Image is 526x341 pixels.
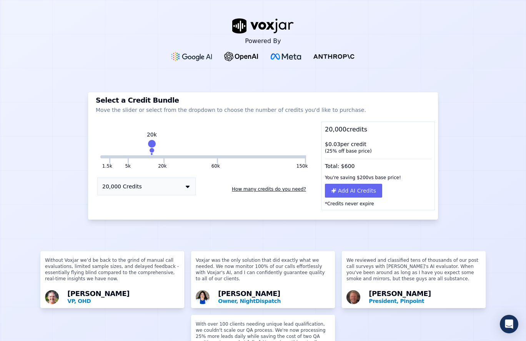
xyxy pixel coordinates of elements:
img: Meta Logo [271,53,301,60]
button: 60k [165,155,217,158]
p: Move the slider or select from the dropdown to choose the number of credits you'd like to purchase. [96,106,430,114]
p: VP, OHD [67,297,180,305]
img: OpenAI Logo [224,52,258,61]
div: [PERSON_NAME] [369,290,481,305]
button: 1.5k [100,155,109,158]
img: voxjar logo [232,18,294,33]
div: 20k [147,131,157,138]
button: 20,000 Credits [97,178,196,195]
p: Without Voxjar we’d be back to the grind of manual call evaluations, limited sample sizes, and de... [45,257,180,288]
button: 150k [296,163,308,169]
p: President, Pinpoint [369,297,481,305]
button: 20k [158,163,166,169]
button: 20k [129,155,163,158]
p: Owner, NightDispatch [218,297,330,305]
img: Avatar [196,290,210,304]
h3: Select a Credit Bundle [96,97,430,104]
button: 5k [125,163,131,169]
div: [PERSON_NAME] [67,290,180,305]
button: Add AI Credits [325,184,382,198]
div: [PERSON_NAME] [218,290,330,305]
button: 1.5k [102,163,112,169]
p: Powered By [245,37,281,46]
div: 20,000 credits [322,122,434,137]
button: 60k [211,163,220,169]
div: $ 0.03 per credit [322,137,434,157]
div: Total: $ 600 [322,157,434,171]
div: ( 25 % off base price) [325,148,431,154]
button: 150k [218,155,305,158]
img: Google gemini Logo [171,52,212,61]
p: *Credits never expire [322,198,434,210]
button: 5k [110,155,128,158]
div: You're saving $ 200 vs base price! [322,171,434,184]
img: Avatar [45,290,59,304]
img: Avatar [346,290,360,304]
button: How many credits do you need? [229,183,309,195]
p: We reviewed and classified tens of thousands of our post call surveys with [PERSON_NAME]'s AI eva... [346,257,481,288]
div: Open Intercom Messenger [500,315,518,333]
p: Voxjar was the only solution that did exactly what we needed. We now monitor 100% of our calls ef... [196,257,330,288]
